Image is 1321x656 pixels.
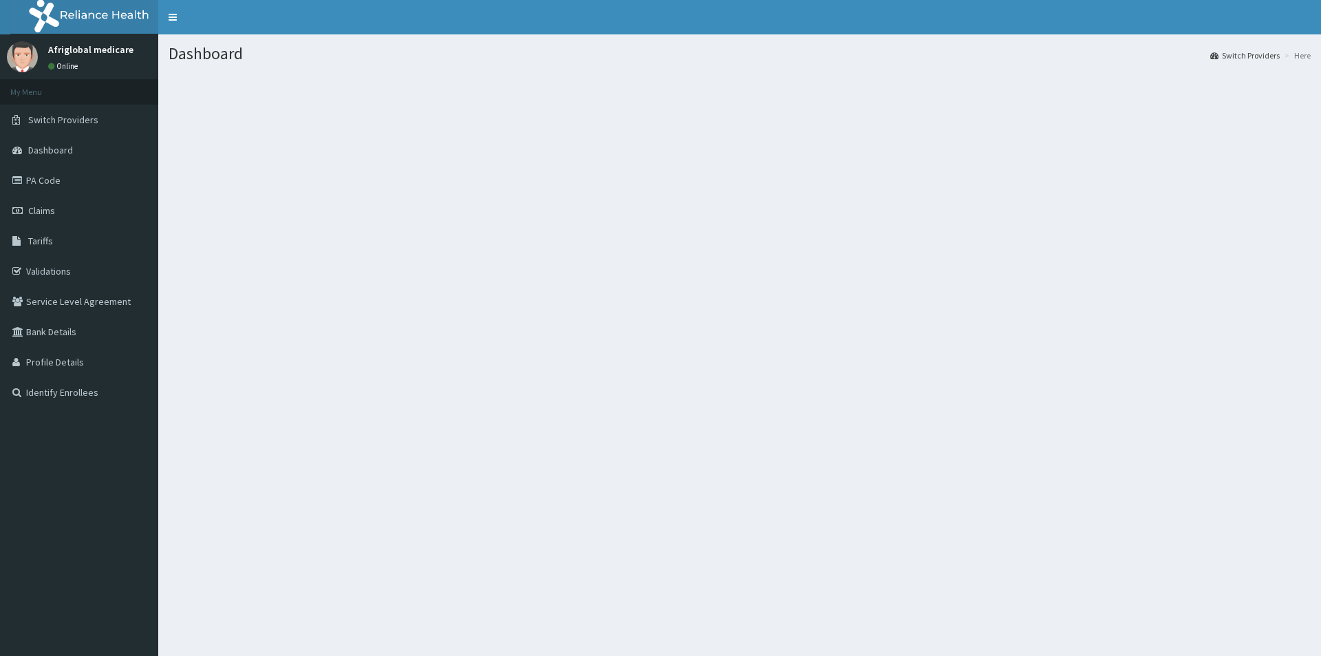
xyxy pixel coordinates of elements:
[28,235,53,247] span: Tariffs
[28,114,98,126] span: Switch Providers
[1281,50,1311,61] li: Here
[7,41,38,72] img: User Image
[1210,50,1280,61] a: Switch Providers
[48,45,133,54] p: Afriglobal medicare
[28,144,73,156] span: Dashboard
[48,61,81,71] a: Online
[169,45,1311,63] h1: Dashboard
[28,204,55,217] span: Claims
